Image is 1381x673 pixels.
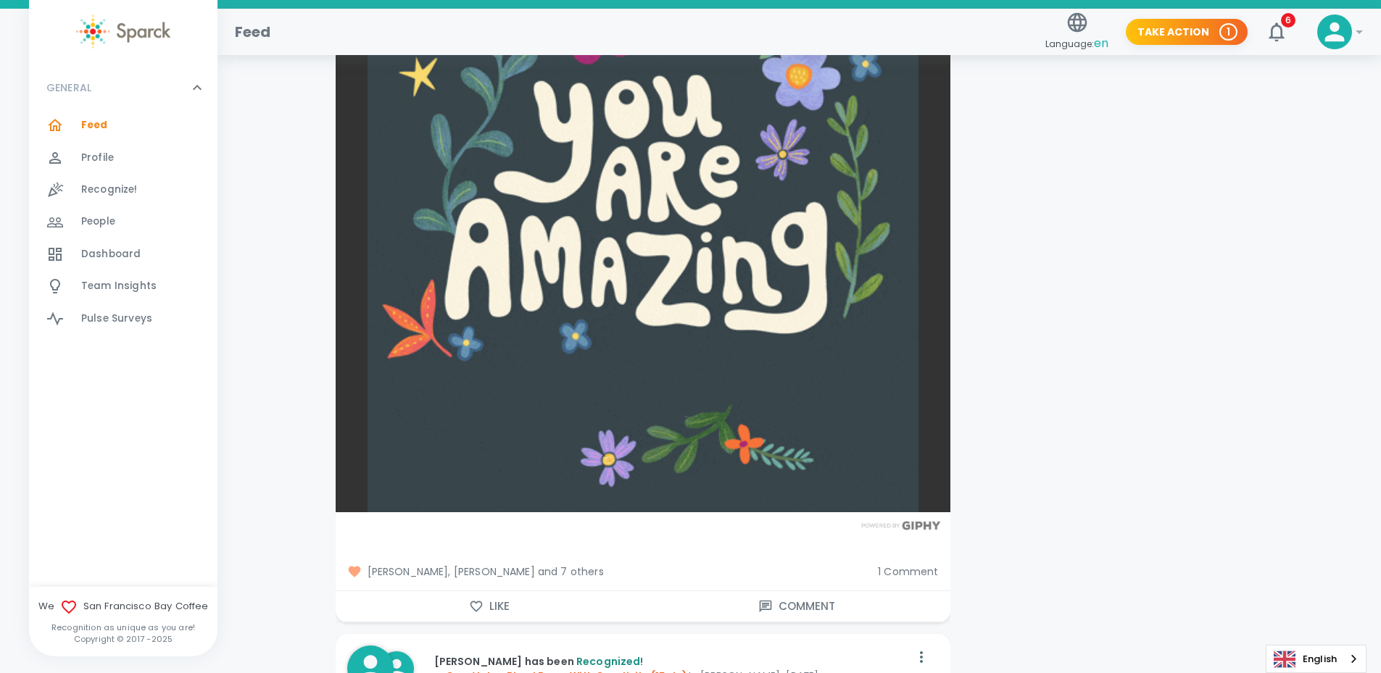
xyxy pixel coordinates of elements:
[29,14,217,49] a: Sparck logo
[29,633,217,645] p: Copyright © 2017 - 2025
[81,312,152,326] span: Pulse Surveys
[29,109,217,340] div: GENERAL
[81,279,157,293] span: Team Insights
[81,247,141,262] span: Dashboard
[29,142,217,174] a: Profile
[576,654,644,669] span: Recognized!
[29,206,217,238] a: People
[434,654,910,669] p: [PERSON_NAME] has been
[347,564,867,579] span: [PERSON_NAME], [PERSON_NAME] and 7 others
[1040,7,1114,58] button: Language:en
[643,591,950,622] button: Comment
[336,591,643,622] button: Like
[29,174,217,206] a: Recognize!
[1266,645,1366,672] a: English
[1126,19,1248,46] button: Take Action 1
[1259,14,1294,49] button: 6
[29,622,217,633] p: Recognition as unique as you are!
[29,66,217,109] div: GENERAL
[1045,34,1108,54] span: Language:
[29,598,217,616] span: We San Francisco Bay Coffee
[81,151,114,165] span: Profile
[29,109,217,141] a: Feed
[878,564,938,579] span: 1 Comment
[81,118,108,133] span: Feed
[29,303,217,335] a: Pulse Surveys
[76,14,170,49] img: Sparck logo
[81,183,138,197] span: Recognize!
[46,80,91,95] p: GENERAL
[29,270,217,302] a: Team Insights
[1266,645,1367,673] div: Language
[1281,13,1295,28] span: 6
[29,238,217,270] a: Dashboard
[235,20,271,43] h1: Feed
[1266,645,1367,673] aside: Language selected: English
[858,521,945,530] img: Powered by GIPHY
[81,214,115,229] span: People
[1227,25,1230,39] p: 1
[1094,35,1108,51] span: en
